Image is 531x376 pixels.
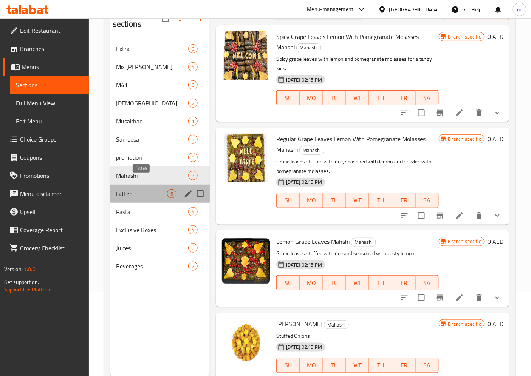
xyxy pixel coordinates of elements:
[416,358,439,373] button: SA
[303,360,320,371] span: MO
[110,185,210,203] div: Fatteh6edit
[323,358,346,373] button: TU
[188,99,198,108] div: items
[488,236,503,247] h6: 0 AED
[116,262,188,271] span: Beverages
[416,275,439,290] button: SA
[349,92,366,103] span: WE
[395,104,413,122] button: sort-choices
[3,166,89,185] a: Promotions
[189,263,197,270] span: 7
[488,289,506,307] button: show more
[299,146,324,155] div: Mahashi
[389,5,439,14] div: [GEOGRAPHIC_DATA]
[3,239,89,257] a: Grocery Checklist
[372,277,389,288] span: TH
[431,289,449,307] button: Branch-specific-item
[300,275,323,290] button: MO
[188,243,198,253] div: items
[116,62,188,71] div: Mix Mahashi
[110,76,210,94] div: M410
[470,206,488,225] button: delete
[116,153,188,162] div: promotion
[346,90,369,105] button: WE
[395,92,412,103] span: FR
[188,207,198,216] div: items
[470,104,488,122] button: delete
[369,193,392,208] button: TH
[346,275,369,290] button: WE
[493,211,502,220] svg: Show Choices
[276,275,300,290] button: SU
[189,45,197,52] span: 0
[20,44,83,53] span: Branches
[276,358,300,373] button: SU
[4,264,23,274] span: Version:
[283,76,325,83] span: [DATE] 02:15 PM
[10,76,89,94] a: Sections
[445,238,484,245] span: Branch specific
[16,80,83,89] span: Sections
[303,277,320,288] span: MO
[431,104,449,122] button: Branch-specific-item
[116,99,188,108] span: [DEMOGRAPHIC_DATA]
[116,225,188,234] span: Exclusive Boxes
[188,80,198,89] div: items
[3,130,89,148] a: Choice Groups
[3,148,89,166] a: Coupons
[349,277,366,288] span: WE
[116,44,188,53] div: Extra
[419,360,436,371] span: SA
[413,208,429,223] span: Select to update
[222,31,270,80] img: Spicy Grape Leaves Lemon With Pomegranate Molasses Mahshi
[116,62,188,71] span: Mix [PERSON_NAME]
[188,171,198,180] div: items
[116,117,188,126] div: Musakhan
[110,37,210,278] nav: Menu sections
[189,82,197,89] span: 0
[297,43,321,52] span: Mahashi
[110,94,210,112] div: [DEMOGRAPHIC_DATA]2
[189,63,197,71] span: 4
[20,153,83,162] span: Coupons
[419,277,436,288] span: SA
[431,206,449,225] button: Branch-specific-item
[493,108,502,117] svg: Show Choices
[488,134,503,144] h6: 0 AED
[455,293,464,302] a: Edit menu item
[280,195,297,206] span: SU
[116,171,188,180] span: Mahashi
[189,245,197,252] span: 6
[3,221,89,239] a: Coverage Report
[20,135,83,144] span: Choice Groups
[493,293,502,302] svg: Show Choices
[16,99,83,108] span: Full Menu View
[517,5,522,14] span: m
[276,236,350,247] span: Lemon Grape Leaves Mahshi
[392,275,415,290] button: FR
[416,90,439,105] button: SA
[188,117,198,126] div: items
[20,243,83,253] span: Grocery Checklist
[222,236,270,285] img: Lemon Grape Leaves Mahshi
[323,90,346,105] button: TU
[372,360,389,371] span: TH
[276,133,426,155] span: Regular Grape Leaves Lemon With Pomegranate Molasses Mahashi
[276,54,439,73] p: Spicy grape leaves with lemon and pomegranate molasses for a tangy kick.
[183,188,194,199] button: edit
[110,166,210,185] div: Mahashi7
[110,40,210,58] div: Extra0
[346,358,369,373] button: WE
[349,195,366,206] span: WE
[189,154,197,161] span: 0
[276,193,300,208] button: SU
[3,58,89,76] a: Menus
[20,225,83,234] span: Coverage Report
[20,171,83,180] span: Promotions
[276,157,439,176] p: Grape leaves stuffed with rice, seasoned with lemon and drizzled with pomegranate molasses.
[395,360,412,371] span: FR
[116,243,188,253] div: Juices
[3,22,89,40] a: Edit Restaurant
